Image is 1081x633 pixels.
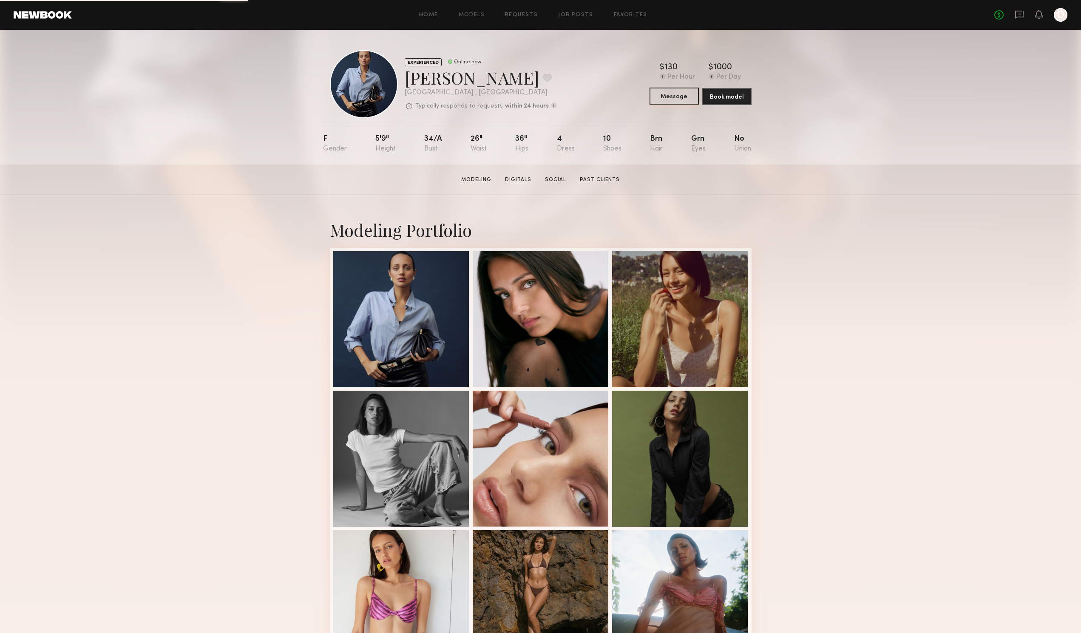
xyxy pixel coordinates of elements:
[734,135,751,153] div: No
[405,66,557,89] div: [PERSON_NAME]
[1054,8,1067,22] a: D
[415,103,503,109] p: Typically responds to requests
[405,89,557,97] div: [GEOGRAPHIC_DATA] , [GEOGRAPHIC_DATA]
[330,219,752,241] div: Modeling Portfolio
[650,88,699,105] button: Message
[471,135,487,153] div: 26"
[558,12,593,18] a: Job Posts
[375,135,396,153] div: 5'9"
[424,135,442,153] div: 34/a
[502,176,535,184] a: Digitals
[505,103,549,109] b: within 24 hours
[405,58,442,66] div: EXPERIENCED
[664,63,678,72] div: 130
[660,63,664,72] div: $
[458,176,495,184] a: Modeling
[716,74,741,81] div: Per Day
[667,74,695,81] div: Per Hour
[323,135,347,153] div: F
[576,176,623,184] a: Past Clients
[614,12,647,18] a: Favorites
[542,176,570,184] a: Social
[713,63,732,72] div: 1000
[454,60,481,65] div: Online now
[691,135,706,153] div: Grn
[702,88,752,105] button: Book model
[419,12,438,18] a: Home
[515,135,528,153] div: 36"
[505,12,538,18] a: Requests
[557,135,575,153] div: 4
[603,135,621,153] div: 10
[459,12,485,18] a: Models
[650,135,663,153] div: Brn
[709,63,713,72] div: $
